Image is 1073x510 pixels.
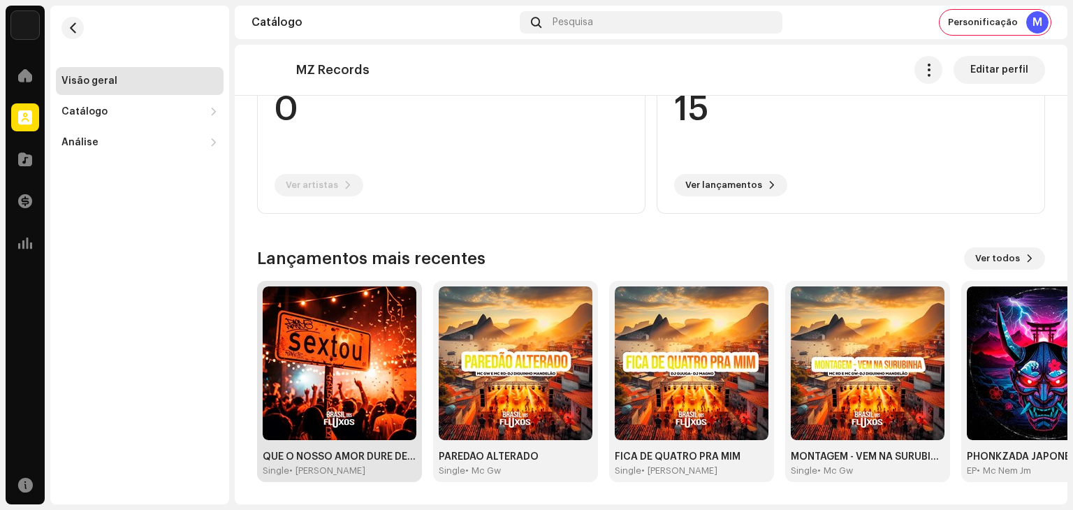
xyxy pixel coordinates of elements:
[674,174,787,196] button: Ver lançamentos
[56,98,224,126] re-m-nav-dropdown: Catálogo
[791,465,817,476] div: Single
[954,56,1045,84] button: Editar perfil
[257,247,486,270] h3: Lançamentos mais recentes
[251,17,514,28] div: Catálogo
[439,465,465,476] div: Single
[439,451,592,462] div: PAREDÃO ALTERADO
[263,451,416,462] div: QUE O NOSSO AMOR DURE DE SEGUNDA A QUINTA
[553,17,593,28] span: Pesquisa
[964,247,1045,270] button: Ver todos
[975,245,1020,272] span: Ver todos
[61,137,98,148] div: Análise
[1026,11,1049,34] div: M
[615,451,768,462] div: FICA DE QUATRO PRA MIM
[970,56,1028,84] span: Editar perfil
[56,67,224,95] re-m-nav-item: Visão geral
[61,106,108,117] div: Catálogo
[257,56,285,84] img: 8b449a6c-b36f-481e-8dfe-8b47addc816a
[439,286,592,440] img: 81e44c87-68ff-41d8-af75-1d968476d6e5
[263,286,416,440] img: ba29cc8d-2bcd-473b-852b-fcd2529bf65b
[263,465,289,476] div: Single
[977,465,1031,476] div: • Mc Nem Jm
[61,75,117,87] div: Visão geral
[791,451,944,462] div: MONTAGEM - VEM NA SURUBINHA
[615,465,641,476] div: Single
[465,465,501,476] div: • Mc Gw
[967,465,977,476] div: EP
[948,17,1018,28] span: Personificação
[685,171,762,199] span: Ver lançamentos
[296,63,370,78] p: MZ Records
[289,465,365,476] div: • [PERSON_NAME]
[11,11,39,39] img: cd9a510e-9375-452c-b98b-71401b54d8f9
[56,129,224,156] re-m-nav-dropdown: Análise
[641,465,717,476] div: • [PERSON_NAME]
[615,286,768,440] img: c9f11373-df46-47d7-b0e3-5e892df7a096
[817,465,853,476] div: • Mc Gw
[791,286,944,440] img: 6b9646bd-97fd-413b-8a6e-e3789bb669ce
